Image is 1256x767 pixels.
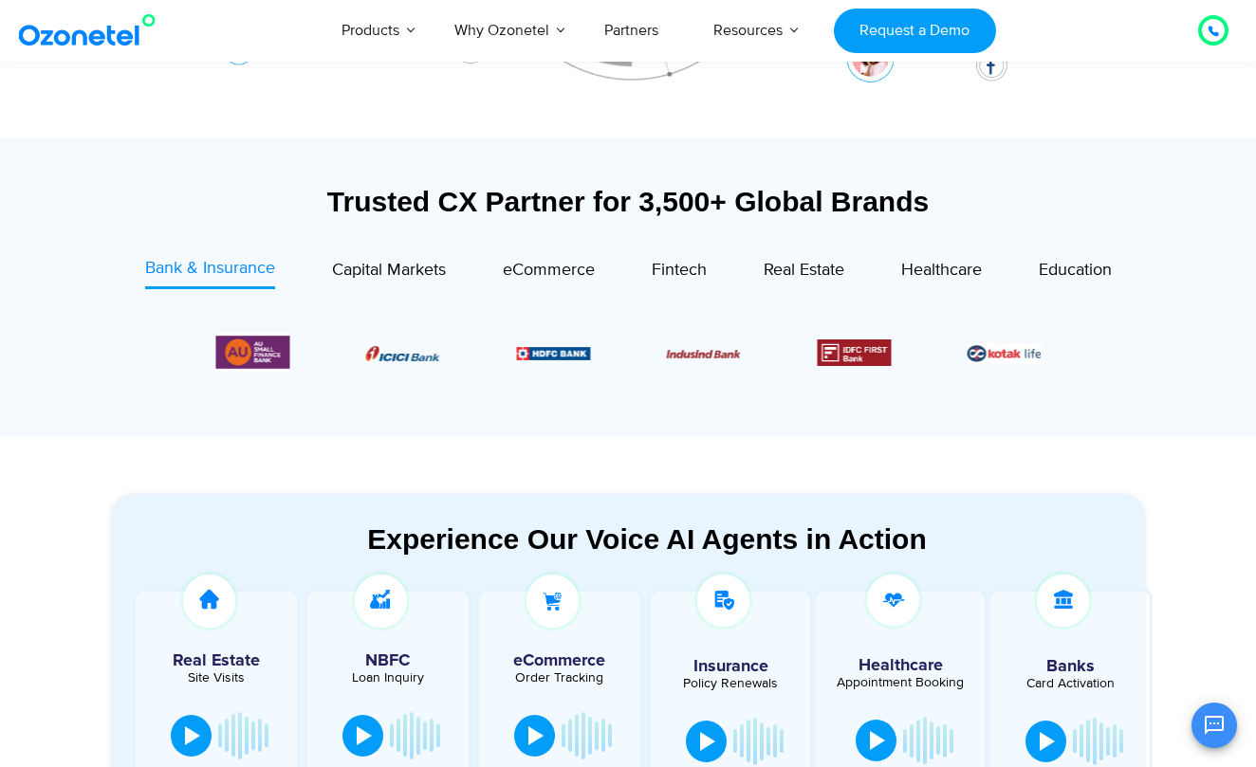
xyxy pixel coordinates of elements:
h5: eCommerce [489,652,631,669]
div: 4 / 6 [817,339,891,366]
div: 5 / 6 [968,341,1042,364]
h5: Banks [1000,658,1140,675]
h5: NBFC [317,652,459,669]
a: Education [1039,256,1112,289]
div: Order Tracking [489,671,631,685]
a: Fintech [652,256,707,289]
span: Fintech [652,260,707,281]
div: Loan Inquiry [317,671,459,685]
div: 3 / 6 [667,341,741,364]
div: Appointment Booking [830,676,970,689]
a: eCommerce [503,256,595,289]
span: Bank & Insurance [145,258,275,279]
a: Real Estate [764,256,844,289]
div: Policy Renewals [660,677,801,690]
div: Experience Our Voice AI Agents in Action [130,522,1164,556]
a: Capital Markets [332,256,446,289]
div: 2 / 6 [516,341,590,364]
img: Picture12.png [817,339,891,366]
span: eCommerce [503,260,595,281]
div: 6 / 6 [215,333,289,372]
h5: Insurance [660,658,801,675]
button: Open chat [1191,703,1237,748]
div: 1 / 6 [366,341,440,364]
div: Card Activation [1000,677,1140,690]
span: Real Estate [764,260,844,281]
img: Picture26.jpg [968,343,1042,364]
h5: Real Estate [145,652,287,669]
img: Picture8.png [366,346,440,361]
span: Education [1039,260,1112,281]
div: Image Carousel [215,333,1041,372]
a: Healthcare [901,256,982,289]
span: Healthcare [901,260,982,281]
img: Picture9.png [516,347,590,359]
h5: Healthcare [830,657,970,674]
img: Picture13.png [215,333,289,372]
a: Bank & Insurance [145,256,275,289]
div: Trusted CX Partner for 3,500+ Global Brands [111,185,1145,218]
div: Site Visits [145,671,287,685]
span: Capital Markets [332,260,446,281]
img: Picture10.png [667,349,741,357]
a: Request a Demo [834,9,996,53]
